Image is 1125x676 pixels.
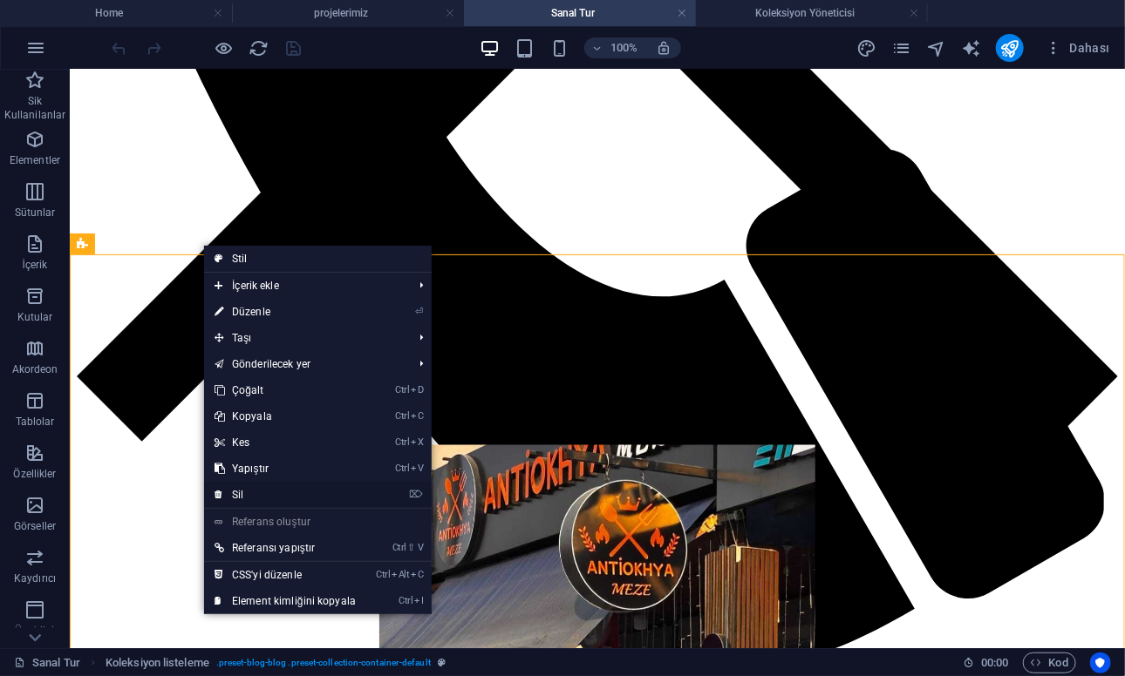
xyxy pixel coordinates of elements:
button: text_generator [961,37,982,58]
p: Akordeon [12,362,58,376]
i: C [411,410,423,422]
span: Kod [1031,652,1068,673]
a: ⌦Sil [204,482,366,508]
i: C [411,569,423,580]
i: ⌦ [409,489,423,500]
p: Sütunlar [15,206,56,220]
i: Alt [392,569,409,580]
i: Ctrl [399,595,412,606]
i: I [414,595,423,606]
a: CtrlCKopyala [204,403,366,429]
a: CtrlXKes [204,429,366,456]
p: Kaydırıcı [14,571,56,585]
i: Ctrl [392,542,406,553]
i: Ctrl [395,463,409,474]
i: Bu element, özelleştirilebilir bir ön ayar [438,658,446,667]
p: Özellikler [13,467,56,481]
p: Tablolar [16,415,55,429]
a: CtrlIElement kimliğini kopyala [204,588,366,614]
i: ⇧ [408,542,416,553]
button: publish [996,34,1024,62]
a: Ctrl⇧VReferansı yapıştır [204,535,366,561]
a: CtrlVYapıştır [204,456,366,482]
a: Gönderilecek yer [204,351,406,377]
i: V [411,463,423,474]
button: reload [249,37,269,58]
span: . preset-blog-blog .preset-collection-container-default [216,652,431,673]
span: İçerik ekle [204,273,406,299]
h4: Koleksiyon Yöneticisi [696,3,928,23]
a: Seçimi iptal etmek için tıkla. Sayfaları açmak için çift tıkla [14,652,80,673]
a: CtrlDÇoğalt [204,377,366,403]
p: Görseller [14,519,56,533]
span: : [993,656,996,669]
button: pages [891,37,912,58]
i: D [411,384,423,395]
h6: Oturum süresi [963,652,1009,673]
i: Ctrl [395,436,409,448]
i: Ctrl [395,384,409,395]
p: Kutular [17,310,53,324]
button: Usercentrics [1090,652,1111,673]
span: Taşı [204,325,406,351]
p: İçerik [22,258,47,272]
i: Ctrl [377,569,391,580]
i: ⏎ [415,306,423,317]
button: Dahası [1038,34,1117,62]
p: Elementler [10,153,60,167]
i: Sayfayı yeniden yükleyin [249,38,269,58]
a: ⏎Düzenle [204,299,366,325]
nav: breadcrumb [106,652,446,673]
i: X [411,436,423,448]
a: Referans oluştur [204,509,432,535]
span: Dahası [1045,39,1110,57]
i: Tasarım (Ctrl+Alt+Y) [857,38,877,58]
button: navigator [926,37,947,58]
a: CtrlAltCCSS'yi düzenle [204,562,366,588]
h4: Sanal Tur [464,3,696,23]
span: 00 00 [981,652,1008,673]
i: Yeniden boyutlandırmada yakınlaştırma düzeyini seçilen cihaza uyacak şekilde otomatik olarak ayarla. [656,40,672,56]
p: Üst bilgi [15,624,54,638]
button: 100% [584,37,646,58]
button: Kod [1023,652,1076,673]
span: Seçmek için tıkla. Düzenlemek için çift tıkla [106,652,209,673]
h6: 100% [610,37,638,58]
a: Stil [204,246,432,272]
i: V [418,542,423,553]
i: Ctrl [395,410,409,422]
h4: projelerimiz [232,3,464,23]
button: design [856,37,877,58]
